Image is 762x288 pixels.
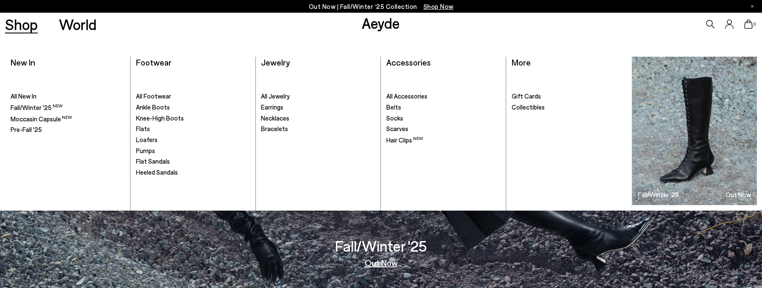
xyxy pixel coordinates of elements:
[386,103,501,112] a: Belts
[386,114,403,122] span: Socks
[11,103,125,112] a: Fall/Winter '25
[512,92,541,100] span: Gift Cards
[136,114,250,123] a: Knee-High Boots
[136,157,250,166] a: Flat Sandals
[261,92,375,101] a: All Jewelry
[365,258,398,267] a: Out Now
[386,136,501,145] a: Hair Clips
[136,136,250,144] a: Loafers
[386,103,401,111] span: Belts
[136,114,184,122] span: Knee-High Boots
[11,126,42,133] span: Pre-Fall '25
[59,17,97,32] a: World
[136,147,250,155] a: Pumps
[11,92,36,100] span: All New In
[386,114,501,123] a: Socks
[386,125,408,132] span: Scarves
[261,114,375,123] a: Necklaces
[136,57,172,67] a: Footwear
[386,136,423,144] span: Hair Clips
[5,17,38,32] a: Shop
[136,168,250,177] a: Heeled Sandals
[512,57,531,67] a: More
[632,57,757,205] img: Group_1295_900x.jpg
[261,125,288,132] span: Bracelets
[424,3,454,10] span: Navigate to /collections/new-in
[11,115,125,123] a: Moccasin Capsule
[136,125,250,133] a: Flats
[386,92,427,100] span: All Accessories
[261,114,289,122] span: Necklaces
[386,125,501,133] a: Scarves
[136,103,250,112] a: Ankle Boots
[512,103,545,111] span: Collectibles
[136,157,170,165] span: Flat Sandals
[362,14,400,32] a: Aeyde
[335,239,427,253] h3: Fall/Winter '25
[261,103,375,112] a: Earrings
[11,126,125,134] a: Pre-Fall '25
[726,192,751,198] h3: Out Now
[136,147,155,154] span: Pumps
[261,92,290,100] span: All Jewelry
[261,125,375,133] a: Bracelets
[261,57,290,67] a: Jewelry
[136,92,171,100] span: All Footwear
[512,92,626,101] a: Gift Cards
[11,57,35,67] a: New In
[11,115,72,123] span: Moccasin Capsule
[136,125,150,132] span: Flats
[136,103,170,111] span: Ankle Boots
[753,22,757,27] span: 0
[632,57,757,205] a: Fall/Winter '25 Out Now
[309,1,454,12] p: Out Now | Fall/Winter ‘25 Collection
[136,136,158,143] span: Loafers
[136,92,250,101] a: All Footwear
[136,168,178,176] span: Heeled Sandals
[386,92,501,101] a: All Accessories
[512,103,626,112] a: Collectibles
[11,92,125,101] a: All New In
[386,57,431,67] a: Accessories
[744,19,753,29] a: 0
[261,103,283,111] span: Earrings
[638,192,679,198] h3: Fall/Winter '25
[11,104,63,111] span: Fall/Winter '25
